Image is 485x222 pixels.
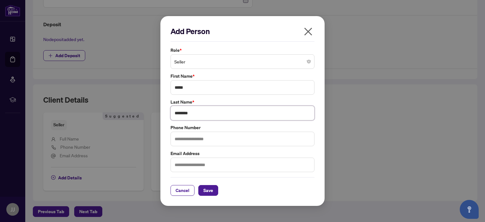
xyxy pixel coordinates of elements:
[307,60,311,63] span: close-circle
[171,185,195,196] button: Cancel
[171,26,314,36] h2: Add Person
[171,150,314,157] label: Email Address
[303,27,313,37] span: close
[203,185,213,195] span: Save
[171,47,314,54] label: Role
[460,200,479,219] button: Open asap
[171,99,314,105] label: Last Name
[171,73,314,80] label: First Name
[198,185,218,196] button: Save
[176,185,189,195] span: Cancel
[171,124,314,131] label: Phone Number
[174,56,311,68] span: Seller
